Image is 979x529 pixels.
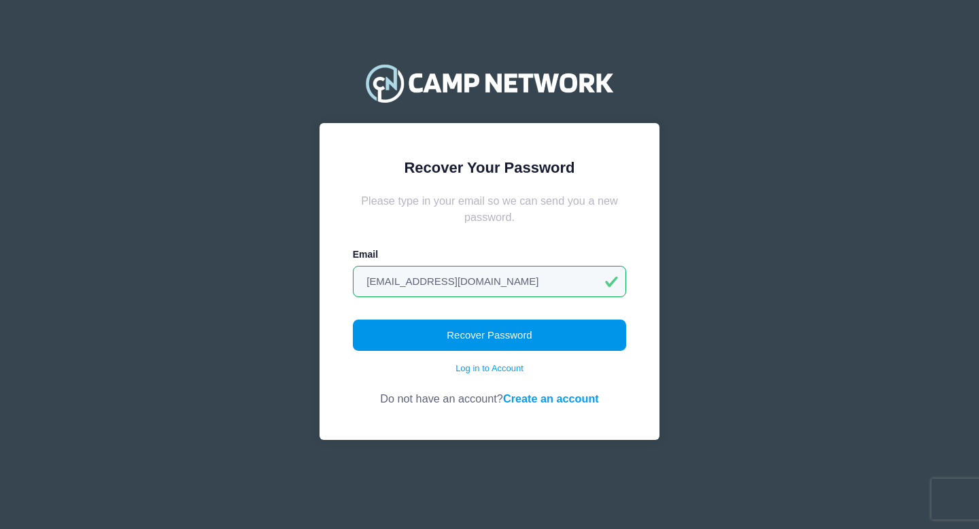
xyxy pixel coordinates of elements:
label: Email [353,248,378,262]
a: Log in to Account [456,362,523,375]
div: Please type in your email so we can send you a new password. [353,192,627,226]
img: Camp Network [360,56,619,110]
div: Do not have an account? [353,375,627,407]
a: Create an account [503,392,599,405]
div: Recover Your Password [353,156,627,179]
button: Recover Password [353,320,627,351]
